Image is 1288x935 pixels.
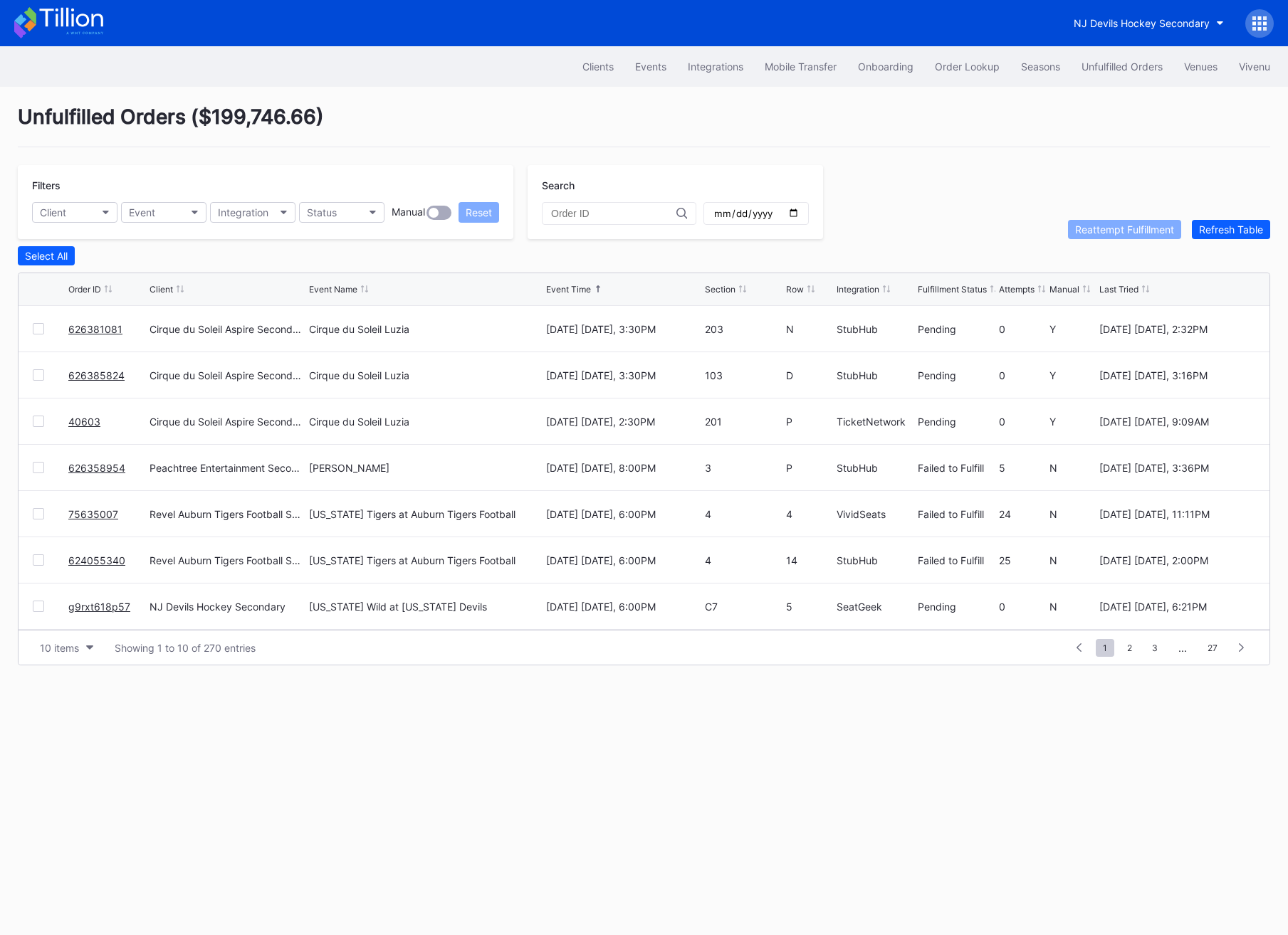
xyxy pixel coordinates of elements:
div: 3 [705,462,782,474]
div: 4 [705,508,782,520]
div: Filters [32,179,499,191]
div: Refresh Table [1199,223,1263,236]
div: Cirque du Soleil Aspire Secondary [150,323,305,335]
input: Order ID [551,208,676,219]
div: [DATE] [DATE], 3:16PM [1099,369,1255,381]
div: P [786,462,833,474]
div: Cirque du Soleil Aspire Secondary [150,369,305,381]
div: NJ Devils Hockey Secondary [150,601,305,613]
div: Unfulfilled Orders [1082,60,1163,73]
div: 103 [705,369,782,381]
div: [US_STATE] Tigers at Auburn Tigers Football [309,508,515,520]
div: [DATE] [DATE], 6:00PM [546,554,702,566]
div: ... [1168,642,1198,654]
div: [DATE] [DATE], 11:11PM [1099,508,1255,520]
a: 40603 [68,416,100,428]
div: Order Lookup [935,60,1000,73]
button: Clients [572,53,624,80]
div: StubHub [837,462,914,474]
div: 0 [999,416,1046,428]
button: Venues [1173,53,1228,80]
div: Cirque du Soleil Aspire Secondary [150,416,305,428]
div: Y [1049,323,1096,335]
div: Unfulfilled Orders ( $199,746.66 ) [18,105,1270,147]
div: Events [635,60,666,73]
div: [DATE] [DATE], 6:00PM [546,601,702,613]
div: Venues [1184,60,1218,73]
div: NJ Devils Hockey Secondary [1074,17,1210,29]
div: Y [1049,369,1096,381]
div: Row [786,284,804,295]
div: Cirque du Soleil Luzia [309,323,409,335]
button: Mobile Transfer [754,53,847,80]
a: Events [624,53,677,80]
div: Revel Auburn Tigers Football Secondary [150,508,305,520]
div: Cirque du Soleil Luzia [309,416,409,428]
div: Attempts [999,284,1035,295]
div: Manual [1049,284,1079,295]
div: [DATE] [DATE], 2:00PM [1099,554,1255,566]
div: Failed to Fulfill [918,462,995,474]
div: [DATE] [DATE], 8:00PM [546,462,702,474]
div: Integrations [688,60,743,73]
div: Pending [918,323,995,335]
div: C7 [705,601,782,613]
button: Client [32,202,117,223]
div: [DATE] [DATE], 3:36PM [1099,462,1255,474]
div: 0 [999,369,1046,381]
div: D [786,369,833,381]
div: [PERSON_NAME] [309,462,389,474]
div: Cirque du Soleil Luzia [309,369,409,381]
div: N [1049,508,1096,520]
div: TicketNetwork [837,416,914,428]
div: Reset [466,206,492,218]
div: N [1049,462,1096,474]
span: 1 [1096,639,1114,657]
div: [DATE] [DATE], 6:21PM [1099,601,1255,613]
div: Vivenu [1239,60,1270,73]
div: 5 [999,462,1046,474]
a: Unfulfilled Orders [1071,53,1173,80]
div: 203 [705,323,782,335]
button: Select All [18,246,75,265]
div: [DATE] [DATE], 2:30PM [546,416,702,428]
button: Vivenu [1228,53,1281,80]
div: Event Time [546,284,591,295]
div: 5 [786,601,833,613]
div: Reattempt Fulfillment [1075,223,1174,236]
div: Last Tried [1099,284,1138,295]
button: Integrations [677,53,754,80]
div: Pending [918,416,995,428]
div: Client [150,284,173,295]
div: Peachtree Entertainment Secondary [150,462,305,474]
div: [US_STATE] Wild at [US_STATE] Devils [309,601,487,613]
div: VividSeats [837,508,914,520]
button: Order Lookup [924,53,1010,80]
div: 25 [999,554,1046,566]
div: 14 [786,554,833,566]
a: Seasons [1010,53,1071,80]
span: 27 [1200,639,1225,657]
div: 10 items [40,642,79,654]
span: 3 [1145,639,1165,657]
div: StubHub [837,554,914,566]
div: StubHub [837,323,914,335]
div: Seasons [1021,60,1060,73]
div: Client [40,206,66,218]
button: Onboarding [847,53,924,80]
a: 626358954 [68,462,125,474]
div: StubHub [837,369,914,381]
div: [DATE] [DATE], 6:00PM [546,508,702,520]
a: 624055340 [68,554,125,566]
div: 201 [705,416,782,428]
button: NJ Devils Hockey Secondary [1063,10,1235,36]
a: 626385824 [68,369,125,381]
a: 626381081 [68,323,122,335]
span: 2 [1120,639,1139,657]
div: Y [1049,416,1096,428]
div: Integration [218,206,268,218]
